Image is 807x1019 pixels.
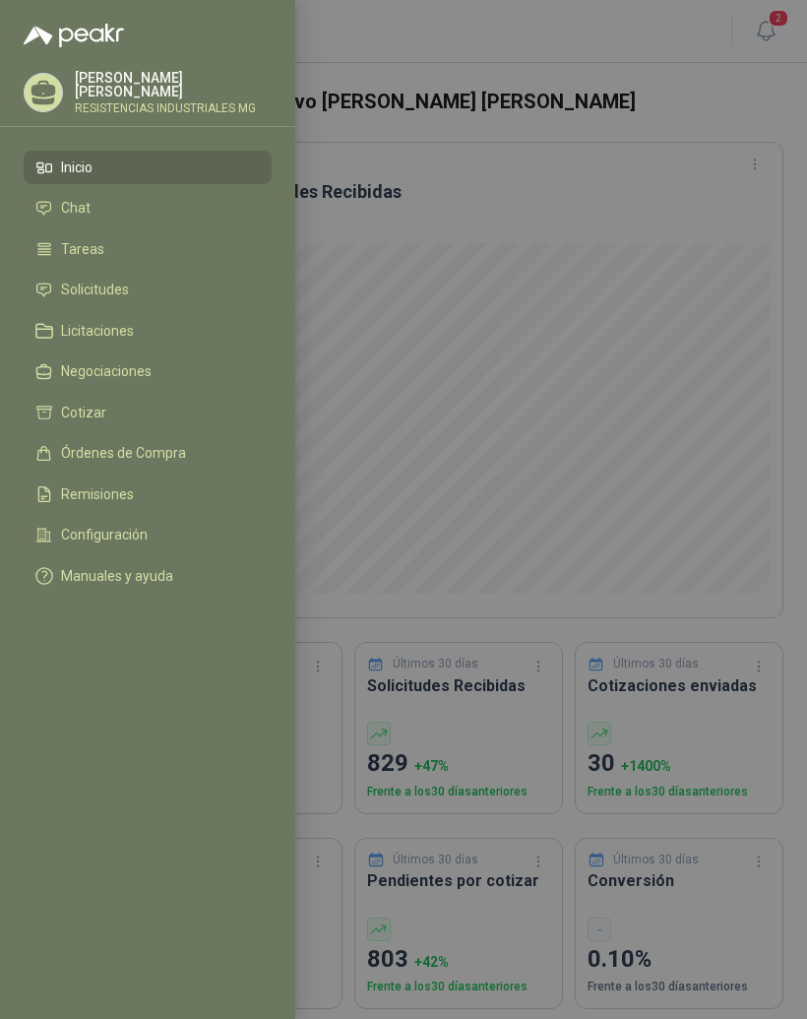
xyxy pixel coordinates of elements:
[24,314,272,348] a: Licitaciones
[61,445,186,461] span: Órdenes de Compra
[61,159,93,175] span: Inicio
[61,363,152,379] span: Negociaciones
[24,192,272,225] a: Chat
[24,24,124,47] img: Logo peakr
[75,71,272,98] p: [PERSON_NAME] [PERSON_NAME]
[24,437,272,471] a: Órdenes de Compra
[61,200,91,216] span: Chat
[61,527,148,542] span: Configuración
[61,323,134,339] span: Licitaciones
[24,396,272,429] a: Cotizar
[24,151,272,184] a: Inicio
[61,282,129,297] span: Solicitudes
[61,241,104,257] span: Tareas
[61,486,134,502] span: Remisiones
[24,274,272,307] a: Solicitudes
[24,519,272,552] a: Configuración
[24,232,272,266] a: Tareas
[61,405,106,420] span: Cotizar
[75,102,272,114] p: RESISTENCIAS INDUSTRIALES MG
[61,568,173,584] span: Manuales y ayuda
[24,478,272,511] a: Remisiones
[24,355,272,389] a: Negociaciones
[24,559,272,593] a: Manuales y ayuda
